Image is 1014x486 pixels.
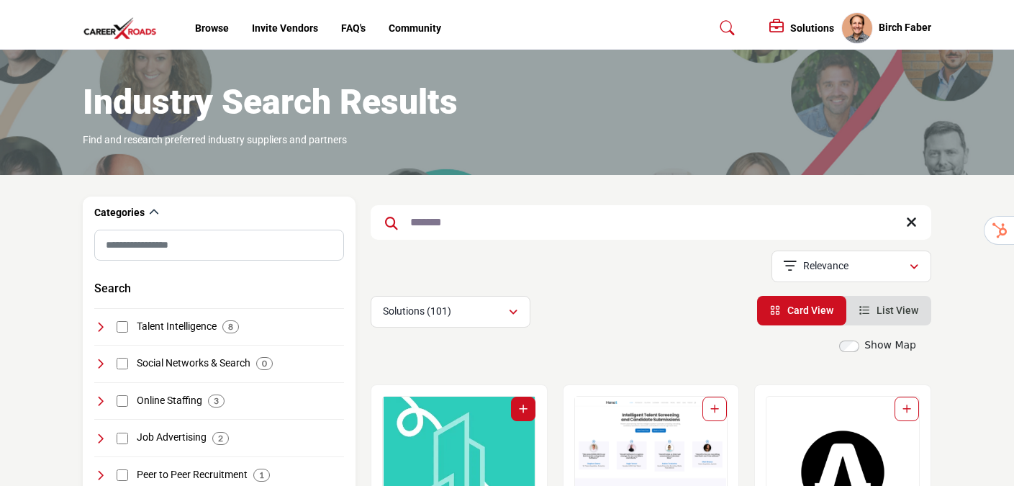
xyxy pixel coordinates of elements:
[212,432,229,445] div: 2 Results For Job Advertising
[710,403,719,415] a: Add To List
[94,280,131,297] button: Search
[218,433,223,444] b: 2
[83,133,347,148] p: Find and research preferred industry suppliers and partners
[137,356,250,371] h4: Social Networks & Search: Platforms that combine social networking and search capabilities for re...
[256,357,273,370] div: 0 Results For Social Networks & Search
[879,21,931,35] h5: Birch Faber
[195,22,229,34] a: Browse
[771,251,931,282] button: Relevance
[117,469,128,481] input: Select Peer to Peer Recruitment checkbox
[252,22,318,34] a: Invite Vendors
[117,433,128,444] input: Select Job Advertising checkbox
[228,322,233,332] b: 8
[94,206,145,220] h2: Categories
[117,395,128,407] input: Select Online Staffing checkbox
[519,403,528,415] a: Add To List
[787,305,833,316] span: Card View
[902,403,911,415] a: Add To List
[841,12,873,44] button: Show hide supplier dropdown
[117,321,128,333] input: Select Talent Intelligence checkbox
[383,305,451,319] p: Solutions (101)
[208,395,225,408] div: 3 Results For Online Staffing
[877,305,918,316] span: List View
[262,359,267,369] b: 0
[371,205,931,240] input: Search Keyword
[859,305,918,316] a: View List
[790,22,834,35] h5: Solutions
[214,396,219,406] b: 3
[117,358,128,369] input: Select Social Networks & Search checkbox
[371,296,530,328] button: Solutions (101)
[94,230,344,261] input: Search Category
[757,296,846,325] li: Card View
[769,19,834,37] div: Solutions
[137,431,207,445] h4: Job Advertising: Platforms and strategies for advertising job openings to attract a wide range of...
[137,468,248,482] h4: Peer to Peer Recruitment: Recruitment methods leveraging existing employees' networks and relatio...
[253,469,270,482] div: 1 Results For Peer to Peer Recruitment
[803,259,848,274] p: Relevance
[706,17,744,40] a: Search
[389,22,441,34] a: Community
[770,305,833,316] a: View Card
[341,22,366,34] a: FAQ's
[137,394,202,408] h4: Online Staffing: Digital platforms specializing in the staffing of temporary, contract, and conti...
[83,80,458,125] h1: Industry Search Results
[222,320,239,333] div: 8 Results For Talent Intelligence
[83,17,165,40] img: Site Logo
[137,320,217,334] h4: Talent Intelligence: Intelligence and data-driven insights for making informed decisions in talen...
[846,296,931,325] li: List View
[864,338,916,353] label: Show Map
[259,470,264,480] b: 1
